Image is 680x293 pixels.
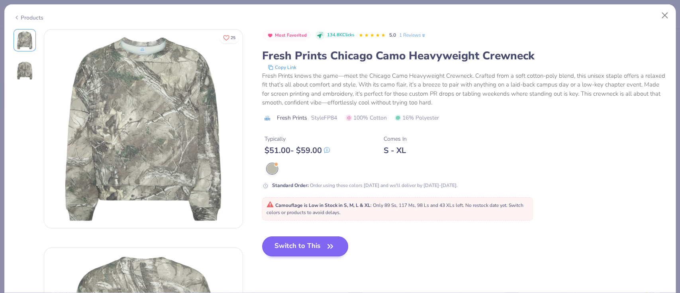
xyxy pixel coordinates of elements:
[395,114,439,122] span: 16% Polyester
[399,31,426,39] a: 1 Reviews
[311,114,337,122] span: Style FP84
[262,71,667,107] div: Fresh Prints knows the game—meet the Chicago Camo Heavyweight Crewneck. Crafted from a soft cotto...
[265,63,299,71] button: copy to clipboard
[346,114,387,122] span: 100% Cotton
[262,115,273,121] img: brand logo
[277,114,307,122] span: Fresh Prints
[275,33,307,37] span: Most Favorited
[263,30,311,41] button: Badge Button
[359,29,386,42] div: 5.0 Stars
[275,202,370,208] strong: Camouflage is Low in Stock in S, M, L & XL
[44,29,243,228] img: Front
[272,182,458,189] div: Order using these colors [DATE] and we'll deliver by [DATE]-[DATE].
[265,146,330,155] div: $ 51.00 - $ 59.00
[384,135,407,143] div: Comes In
[389,32,396,38] span: 5.0
[262,236,349,256] button: Switch to This
[262,48,667,63] div: Fresh Prints Chicago Camo Heavyweight Crewneck
[272,182,309,189] strong: Standard Order :
[267,202,523,216] span: : Only 89 Ss, 117 Ms, 98 Ls and 43 XLs left. No restock date yet. Switch colors or products to av...
[265,135,330,143] div: Typically
[657,8,672,23] button: Close
[267,32,273,39] img: Most Favorited sort
[15,31,34,50] img: Front
[15,61,34,80] img: Back
[384,146,407,155] div: S - XL
[231,36,235,40] span: 25
[327,32,354,39] span: 134.8K Clicks
[14,14,43,22] div: Products
[219,32,239,43] button: Like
